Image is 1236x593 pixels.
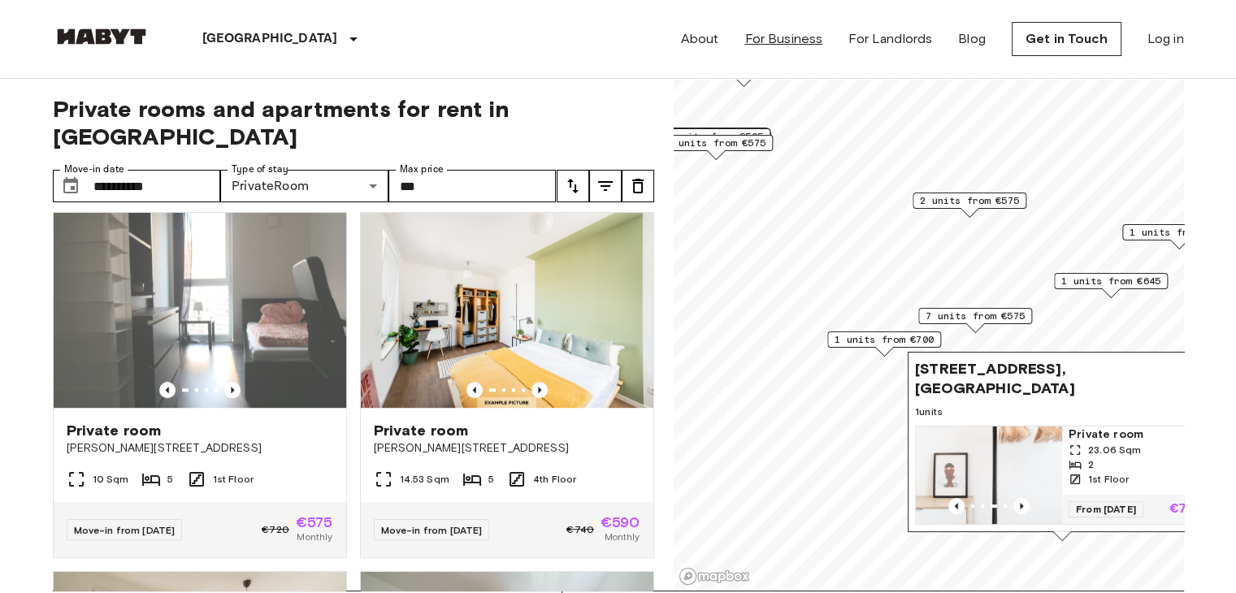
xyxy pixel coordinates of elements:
[915,426,1209,525] a: Previous imagePrevious imagePrivate room23.06 Sqm21st FloorFrom [DATE]€790
[566,522,594,537] span: €740
[374,440,640,457] span: [PERSON_NAME][STREET_ADDRESS]
[604,530,640,544] span: Monthly
[381,524,483,536] span: Move-in from [DATE]
[920,193,1019,208] span: 2 units from €575
[827,331,941,357] div: Map marker
[159,382,176,398] button: Previous image
[948,498,965,514] button: Previous image
[1069,426,1202,443] span: Private room
[1147,29,1184,49] a: Log in
[664,129,763,144] span: 4 units from €565
[531,382,548,398] button: Previous image
[589,170,622,202] button: tune
[681,29,719,49] a: About
[916,426,1062,524] img: Marketing picture of unit DE-01-010-002-01H
[64,162,124,176] label: Move-in date
[913,193,1026,218] div: Map marker
[67,440,333,457] span: [PERSON_NAME][STREET_ADDRESS]
[1169,503,1202,516] p: €790
[848,29,932,49] a: For Landlords
[915,405,1209,419] span: 1 units
[1088,443,1141,457] span: 23.06 Sqm
[400,472,449,487] span: 14.53 Sqm
[296,515,333,530] span: €575
[360,212,654,558] a: Marketing picture of unit DE-01-08-016-04QPrevious imagePrevious imagePrivate room[PERSON_NAME][S...
[93,472,129,487] span: 10 Sqm
[835,332,934,347] span: 1 units from €700
[1013,498,1030,514] button: Previous image
[67,421,162,440] span: Private room
[297,530,332,544] span: Monthly
[53,212,347,558] a: Marketing picture of unit DE-01-302-004-02Previous imagePrevious imagePrivate room[PERSON_NAME][S...
[655,128,769,153] div: Map marker
[374,421,469,440] span: Private room
[679,567,750,586] a: Mapbox logo
[167,472,173,487] span: 5
[53,95,654,150] span: Private rooms and apartments for rent in [GEOGRAPHIC_DATA]
[54,213,346,408] img: Marketing picture of unit DE-01-302-004-02
[918,308,1032,333] div: Map marker
[224,382,241,398] button: Previous image
[361,213,653,408] img: Marketing picture of unit DE-01-08-016-04Q
[1088,472,1129,487] span: 1st Floor
[1130,225,1229,240] span: 1 units from €660
[666,136,765,150] span: 1 units from €575
[1061,274,1160,288] span: 1 units from €645
[601,515,640,530] span: €590
[533,472,576,487] span: 4th Floor
[466,382,483,398] button: Previous image
[400,162,444,176] label: Max price
[744,29,822,49] a: For Business
[1088,457,1094,472] span: 2
[213,472,254,487] span: 1st Floor
[1069,501,1143,517] span: From [DATE]
[915,359,1177,398] span: [STREET_ADDRESS], [GEOGRAPHIC_DATA]
[53,28,150,45] img: Habyt
[262,522,289,537] span: €720
[1012,22,1121,56] a: Get in Touch
[926,309,1025,323] span: 7 units from €575
[220,170,388,202] div: PrivateRoom
[657,132,771,157] div: Map marker
[908,352,1216,541] div: Map marker
[54,170,87,202] button: Choose date, selected date is 1 Oct 2025
[622,170,654,202] button: tune
[657,128,770,154] div: Map marker
[659,135,773,160] div: Map marker
[74,524,176,536] span: Move-in from [DATE]
[202,29,338,49] p: [GEOGRAPHIC_DATA]
[1122,224,1236,249] div: Map marker
[958,29,986,49] a: Blog
[557,170,589,202] button: tune
[232,162,288,176] label: Type of stay
[488,472,494,487] span: 5
[1054,273,1168,298] div: Map marker
[674,76,1184,591] canvas: Map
